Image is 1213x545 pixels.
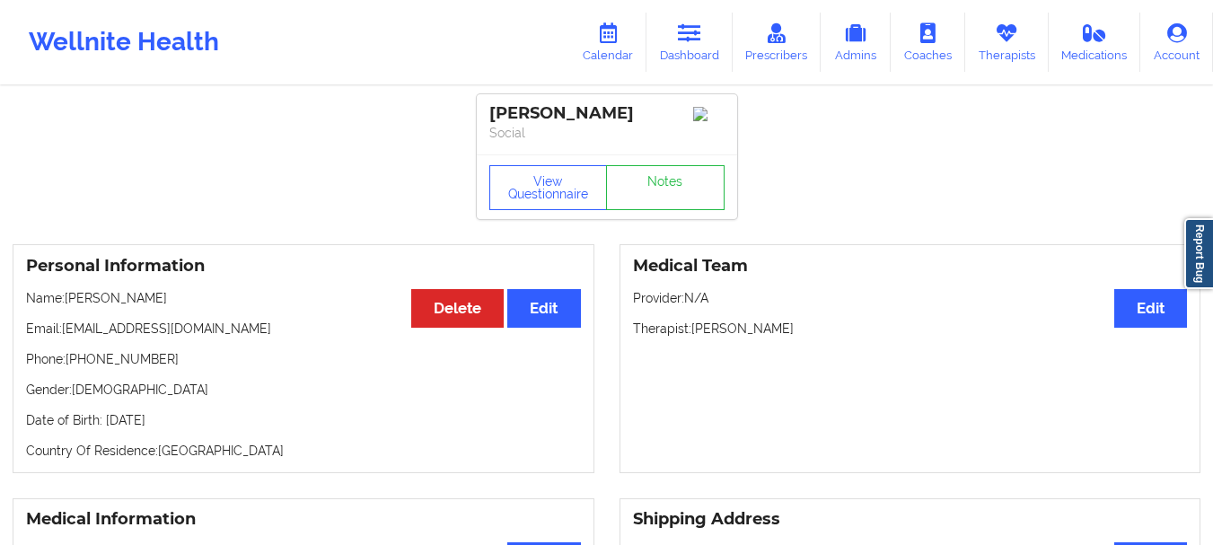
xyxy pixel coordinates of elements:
[26,411,581,429] p: Date of Birth: [DATE]
[26,381,581,399] p: Gender: [DEMOGRAPHIC_DATA]
[1184,218,1213,289] a: Report Bug
[507,289,580,328] button: Edit
[1140,13,1213,72] a: Account
[26,442,581,460] p: Country Of Residence: [GEOGRAPHIC_DATA]
[633,509,1188,530] h3: Shipping Address
[489,165,608,210] button: View Questionnaire
[1114,289,1187,328] button: Edit
[633,256,1188,277] h3: Medical Team
[489,103,725,124] div: [PERSON_NAME]
[489,124,725,142] p: Social
[891,13,965,72] a: Coaches
[733,13,822,72] a: Prescribers
[693,107,725,121] img: Image%2Fplaceholer-image.png
[633,289,1188,307] p: Provider: N/A
[1049,13,1141,72] a: Medications
[26,289,581,307] p: Name: [PERSON_NAME]
[646,13,733,72] a: Dashboard
[411,289,504,328] button: Delete
[26,320,581,338] p: Email: [EMAIL_ADDRESS][DOMAIN_NAME]
[569,13,646,72] a: Calendar
[606,165,725,210] a: Notes
[26,350,581,368] p: Phone: [PHONE_NUMBER]
[26,509,581,530] h3: Medical Information
[26,256,581,277] h3: Personal Information
[633,320,1188,338] p: Therapist: [PERSON_NAME]
[821,13,891,72] a: Admins
[965,13,1049,72] a: Therapists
